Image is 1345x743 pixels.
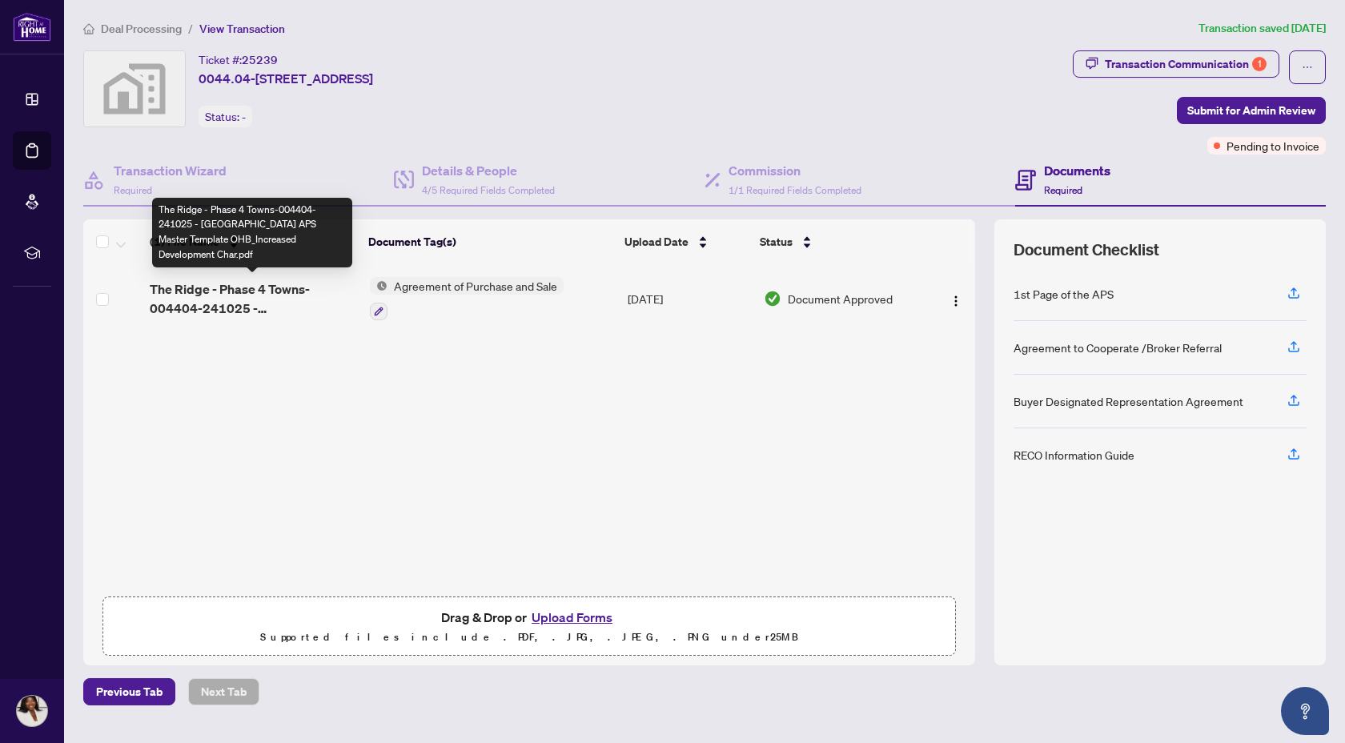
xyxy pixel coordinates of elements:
[1227,137,1319,155] span: Pending to Invoice
[242,110,246,124] span: -
[387,277,564,295] span: Agreement of Purchase and Sale
[1302,62,1313,73] span: ellipsis
[114,184,152,196] span: Required
[152,198,352,267] div: The Ridge - Phase 4 Towns-004404-241025 - [GEOGRAPHIC_DATA] APS Master Template OHB_Increased Dev...
[950,295,962,307] img: Logo
[1073,50,1279,78] button: Transaction Communication1
[103,597,955,657] span: Drag & Drop orUpload FormsSupported files include .PDF, .JPG, .JPEG, .PNG under25MB
[943,286,969,311] button: Logo
[83,23,94,34] span: home
[422,184,555,196] span: 4/5 Required Fields Completed
[618,219,753,264] th: Upload Date
[788,290,893,307] span: Document Approved
[729,184,861,196] span: 1/1 Required Fields Completed
[764,290,781,307] img: Document Status
[1014,339,1222,356] div: Agreement to Cooperate /Broker Referral
[1044,184,1082,196] span: Required
[441,607,617,628] span: Drag & Drop or
[1014,285,1114,303] div: 1st Page of the APS
[1281,687,1329,735] button: Open asap
[84,51,185,127] img: svg%3e
[362,219,617,264] th: Document Tag(s)
[199,50,278,69] div: Ticket #:
[753,219,922,264] th: Status
[199,22,285,36] span: View Transaction
[624,233,689,251] span: Upload Date
[760,233,793,251] span: Status
[1177,97,1326,124] button: Submit for Admin Review
[17,696,47,726] img: Profile Icon
[527,607,617,628] button: Upload Forms
[114,161,227,180] h4: Transaction Wizard
[150,279,357,318] span: The Ridge - Phase 4 Towns-004404-241025 - [GEOGRAPHIC_DATA] APS Master Template OHB_Increased Dev...
[199,106,252,127] div: Status:
[1044,161,1110,180] h4: Documents
[422,161,555,180] h4: Details & People
[188,19,193,38] li: /
[729,161,861,180] h4: Commission
[143,219,363,264] th: (1) File Name
[1014,446,1134,464] div: RECO Information Guide
[113,628,946,647] p: Supported files include .PDF, .JPG, .JPEG, .PNG under 25 MB
[1014,392,1243,410] div: Buyer Designated Representation Agreement
[1105,51,1267,77] div: Transaction Communication
[1014,239,1159,261] span: Document Checklist
[83,678,175,705] button: Previous Tab
[1198,19,1326,38] article: Transaction saved [DATE]
[199,69,373,88] span: 0044.04-[STREET_ADDRESS]
[188,678,259,705] button: Next Tab
[1187,98,1315,123] span: Submit for Admin Review
[1252,57,1267,71] div: 1
[242,53,278,67] span: 25239
[150,233,219,251] span: (1) File Name
[370,277,387,295] img: Status Icon
[370,277,564,320] button: Status IconAgreement of Purchase and Sale
[13,12,51,42] img: logo
[101,22,182,36] span: Deal Processing
[96,679,163,705] span: Previous Tab
[621,264,757,333] td: [DATE]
